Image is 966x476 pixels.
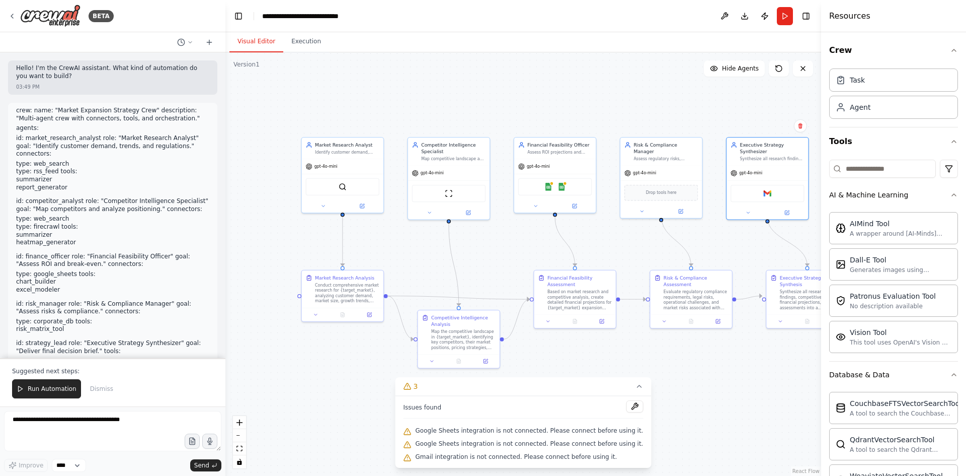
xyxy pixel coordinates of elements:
button: toggle interactivity [233,455,246,468]
div: Agent [850,102,870,112]
div: Generates images using OpenAI's Dall-E model. [850,266,951,274]
g: Edge from a7396474-ffb4-4537-aa45-422fb3a37453 to 4b5ee3d7-2eff-4940-bdee-4d5936132ad8 [658,216,695,266]
button: Tools [829,127,958,156]
div: Crew [829,64,958,127]
div: Risk & Compliance ManagerAssess regulatory risks, compliance requirements, and operational challe... [620,137,703,219]
button: Hide Agents [704,60,765,77]
img: DallETool [836,259,846,269]
div: Map competitive landscape and analyze competitor positioning strategies in {target_market}, ident... [421,156,486,162]
div: AI & Machine Learning [829,190,908,200]
button: Open in side panel [706,317,729,325]
div: Based on market research and competitive analysis, create detailed financial projections for {tar... [547,289,612,310]
g: Edge from 74ec20ff-c9ed-4bbb-ac4d-0e0e995f4e07 to 12972fcc-1a2c-454c-8c3a-8d0938b6c993 [504,296,529,343]
button: Start a new chat [201,36,217,48]
p: id: competitor_analyst role: "Competitor Intelligence Specialist" goal: "Map competitors and anal... [16,197,209,213]
button: zoom out [233,429,246,442]
button: Open in side panel [474,357,497,365]
g: Edge from d73141ae-bcf7-4e34-9fb8-5bb80a17bfbd to 12972fcc-1a2c-454c-8c3a-8d0938b6c993 [551,217,578,266]
span: Dismiss [90,385,113,393]
button: No output available [793,317,822,325]
li: report_generator [16,184,209,192]
button: Crew [829,36,958,64]
button: Visual Editor [229,31,283,52]
div: A tool to search the Couchbase database for relevant information on internal documents. [850,410,961,418]
img: AIMindTool [836,223,846,233]
button: Execution [283,31,329,52]
button: AI & Machine Learning [829,182,958,208]
div: Executive Strategy SynthesizerSynthesize all research findings into a comprehensive executive dec... [726,137,809,220]
p: Suggested next steps: [12,367,213,375]
button: Delete node [794,119,807,132]
button: No output available [561,317,589,325]
button: Send [190,459,221,471]
p: Hello! I'm the CrewAI assistant. What kind of automation do you want to build? [16,64,209,80]
button: Open in side panel [449,209,487,217]
li: report_generator [16,357,209,365]
button: Open in side panel [662,208,700,216]
span: Drop tools here [646,189,677,196]
button: Run Automation [12,379,81,398]
img: Gmail [763,189,771,197]
img: CouchbaseFTSVectorSearchTool [836,403,846,413]
a: React Flow attribution [792,468,820,474]
div: Evaluate regulatory compliance requirements, legal risks, operational challenges, and market risk... [664,289,728,310]
span: Google Sheets integration is not connected. Please connect before using it. [416,440,643,448]
img: Google Sheets [544,183,552,191]
div: 03:49 PM [16,83,40,91]
button: Upload files [185,434,200,449]
button: Hide left sidebar [231,9,246,23]
p: id: risk_manager role: "Risk & Compliance Manager" goal: "Assess risks & compliance." connectors: [16,300,209,316]
span: gpt-4o-mini [739,171,762,176]
div: Market Research AnalystIdentify customer demand, market trends, and regulatory requirements for {... [301,137,384,214]
p: crew: name: "Market Expansion Strategy Crew" description: "Multi-agent crew with connectors, tool... [16,107,209,122]
img: Google Sheets [557,183,566,191]
div: Market Research AnalysisConduct comprehensive market research for {target_market}, analyzing cust... [301,270,384,322]
span: Google Sheets integration is not connected. Please connect before using it. [416,427,643,435]
div: Map the competitive landscape in {target_market}, identifying key competitors, their market posit... [431,329,496,350]
li: risk_matrix_tool [16,325,209,333]
span: Improve [19,461,43,469]
button: Open in side panel [358,311,380,319]
div: Dall-E Tool [850,255,951,265]
div: Risk & Compliance Manager [633,142,698,155]
li: chart_builder [16,278,209,286]
span: gpt-4o-mini [633,171,656,176]
li: type: firecrawl tools: [16,223,209,231]
div: Competitor Intelligence Specialist [421,142,486,155]
span: Hide Agents [722,64,759,73]
img: ScrapeWebsiteTool [445,189,453,197]
div: A tool to search the Qdrant database for relevant information on internal documents. [850,446,951,454]
div: Synthesize all research findings into a comprehensive executive decision brief with clear recomme... [740,156,804,162]
button: Click to speak your automation idea [202,434,217,449]
img: PatronusEvalTool [836,296,846,306]
span: Send [194,461,209,469]
li: summarizer [16,231,209,239]
button: Dismiss [85,379,118,398]
li: type: corporate_db tools: [16,318,209,326]
button: Open in side panel [555,202,593,210]
span: gpt-4o-mini [527,164,550,169]
span: Run Automation [28,385,76,393]
p: id: market_research_analyst role: "Market Research Analyst" goal: "Identify customer demand, tren... [16,134,209,158]
li: type: google_sheets tools: [16,270,209,279]
li: type: web_search [16,215,209,223]
span: gpt-4o-mini [421,171,444,176]
div: Financial Feasibility Assessment [547,275,612,288]
button: Hide right sidebar [799,9,813,23]
div: This tool uses OpenAI's Vision API to describe the contents of an image. [850,338,951,347]
h4: Resources [829,10,870,22]
div: AI & Machine Learning [829,208,958,361]
button: Database & Data [829,362,958,388]
div: Synthesize all research findings, competitive analysis, financial projections, and risk assessmen... [780,289,844,310]
div: Vision Tool [850,327,951,337]
div: Market Research Analyst [315,142,379,148]
li: summarizer [16,176,209,184]
div: Database & Data [829,370,890,380]
div: Patronus Evaluation Tool [850,291,936,301]
li: heatmap_generator [16,239,209,247]
img: SerplyWebSearchTool [339,183,347,191]
button: Open in side panel [768,209,806,217]
div: BETA [89,10,114,22]
div: AIMind Tool [850,219,951,229]
div: Identify customer demand, market trends, and regulatory requirements for {target_market} expansio... [315,150,379,155]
